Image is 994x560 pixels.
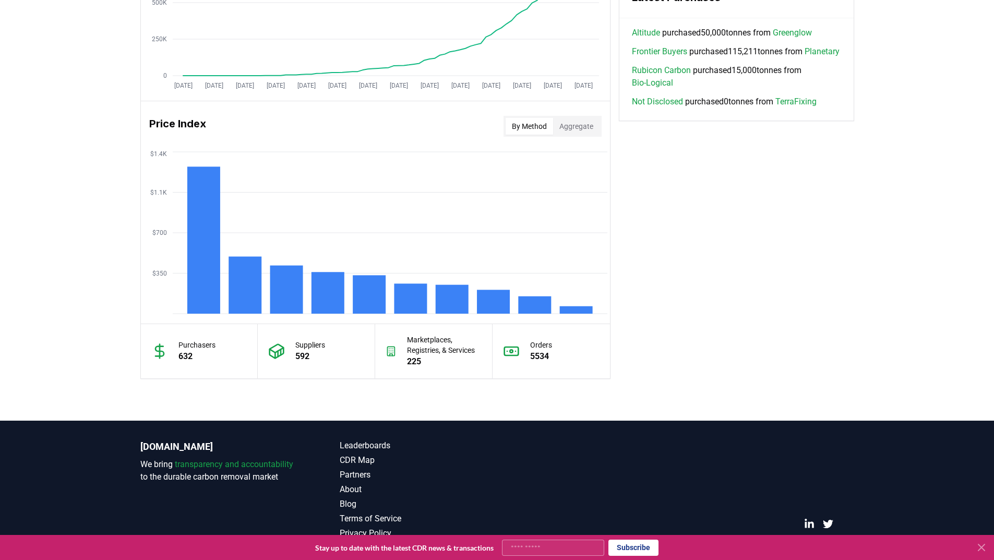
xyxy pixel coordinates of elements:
p: Marketplaces, Registries, & Services [407,335,482,355]
tspan: $350 [152,270,167,277]
a: Not Disclosed [632,96,683,108]
button: Aggregate [553,118,600,135]
span: purchased 0 tonnes from [632,96,817,108]
a: CDR Map [340,454,497,467]
tspan: [DATE] [174,82,192,89]
tspan: [DATE] [451,82,469,89]
a: Planetary [805,45,840,58]
tspan: [DATE] [328,82,346,89]
a: Frontier Buyers [632,45,687,58]
a: Terms of Service [340,513,497,525]
p: We bring to the durable carbon removal market [140,458,298,483]
a: Blog [340,498,497,510]
tspan: [DATE] [420,82,438,89]
p: Purchasers [178,340,215,350]
a: Rubicon Carbon [632,64,691,77]
tspan: [DATE] [543,82,561,89]
tspan: [DATE] [574,82,592,89]
tspan: [DATE] [512,82,531,89]
h3: Price Index [149,116,206,137]
tspan: [DATE] [482,82,500,89]
p: Suppliers [295,340,325,350]
a: Bio-Logical [632,77,673,89]
a: Partners [340,469,497,481]
tspan: 0 [163,72,167,79]
tspan: $1.1K [150,189,167,196]
a: About [340,483,497,496]
tspan: [DATE] [235,82,254,89]
tspan: [DATE] [266,82,284,89]
a: TerraFixing [775,96,817,108]
tspan: $700 [152,229,167,236]
p: 632 [178,350,215,363]
span: purchased 115,211 tonnes from [632,45,840,58]
p: [DOMAIN_NAME] [140,439,298,454]
tspan: 250K [152,35,167,43]
tspan: [DATE] [205,82,223,89]
a: Altitude [632,27,660,39]
a: Twitter [823,519,833,529]
a: Privacy Policy [340,527,497,540]
span: purchased 50,000 tonnes from [632,27,812,39]
span: purchased 15,000 tonnes from [632,64,841,89]
span: transparency and accountability [175,459,293,469]
p: 5534 [530,350,552,363]
tspan: [DATE] [297,82,315,89]
p: 225 [407,355,482,368]
tspan: [DATE] [389,82,408,89]
a: LinkedIn [804,519,815,529]
a: Leaderboards [340,439,497,452]
tspan: [DATE] [358,82,377,89]
tspan: $1.4K [150,150,167,158]
button: By Method [506,118,553,135]
p: 592 [295,350,325,363]
p: Orders [530,340,552,350]
a: Greenglow [773,27,812,39]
